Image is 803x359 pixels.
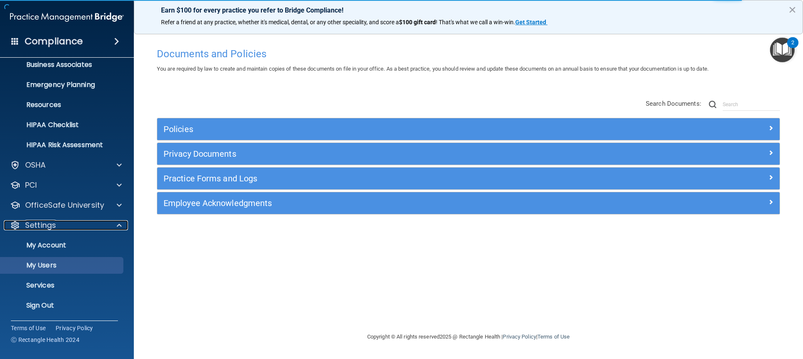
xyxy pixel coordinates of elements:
[25,180,37,190] p: PCI
[515,19,546,25] strong: Get Started
[164,196,773,210] a: Employee Acknowledgments
[791,43,794,53] div: 2
[164,122,773,136] a: Policies
[316,323,621,350] div: Copyright © All rights reserved 2025 @ Rectangle Health | |
[25,220,56,230] p: Settings
[25,160,46,170] p: OSHA
[537,334,570,340] a: Terms of Use
[5,141,120,149] p: HIPAA Risk Assessment
[164,199,618,208] h5: Employee Acknowledgments
[164,125,618,134] h5: Policies
[709,101,716,108] img: ic-search.3b580494.png
[56,324,93,332] a: Privacy Policy
[646,100,701,107] span: Search Documents:
[10,9,124,25] img: PMB logo
[10,220,122,230] a: Settings
[10,160,122,170] a: OSHA
[5,61,120,69] p: Business Associates
[164,149,618,158] h5: Privacy Documents
[788,3,796,16] button: Close
[5,101,120,109] p: Resources
[436,19,515,25] span: ! That's what we call a win-win.
[5,81,120,89] p: Emergency Planning
[5,241,120,250] p: My Account
[5,121,120,129] p: HIPAA Checklist
[11,336,79,344] span: Ⓒ Rectangle Health 2024
[25,36,83,47] h4: Compliance
[5,281,120,290] p: Services
[10,180,122,190] a: PCI
[11,324,46,332] a: Terms of Use
[164,147,773,160] a: Privacy Documents
[5,301,120,310] p: Sign Out
[515,19,547,25] a: Get Started
[161,6,776,14] p: Earn $100 for every practice you refer to Bridge Compliance!
[157,66,708,72] span: You are required by law to create and maintain copies of these documents on file in your office. ...
[164,172,773,185] a: Practice Forms and Logs
[503,334,536,340] a: Privacy Policy
[161,19,399,25] span: Refer a friend at any practice, whether it's medical, dental, or any other speciality, and score a
[157,48,780,59] h4: Documents and Policies
[770,38,795,62] button: Open Resource Center, 2 new notifications
[723,98,780,111] input: Search
[164,174,618,183] h5: Practice Forms and Logs
[25,200,104,210] p: OfficeSafe University
[5,261,120,270] p: My Users
[10,200,122,210] a: OfficeSafe University
[399,19,436,25] strong: $100 gift card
